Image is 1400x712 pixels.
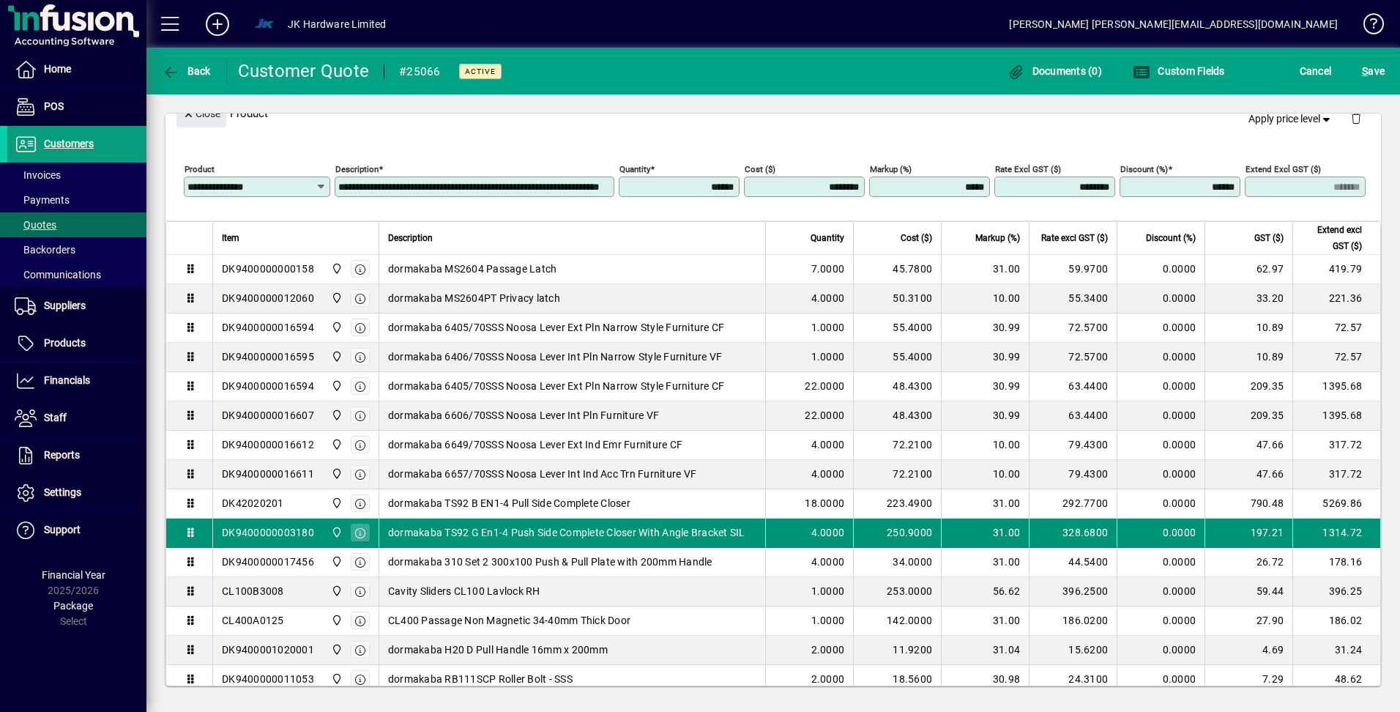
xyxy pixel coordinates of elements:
td: 10.00 [941,431,1029,460]
td: 250.9000 [853,519,941,548]
span: Wellington [327,261,344,277]
td: 0.0000 [1117,519,1204,548]
mat-label: Rate excl GST ($) [995,163,1061,174]
td: 30.99 [941,314,1029,343]
td: 223.4900 [853,489,941,519]
div: DK9400000016594 [222,320,314,335]
a: Suppliers [7,288,146,325]
td: 0.0000 [1117,636,1204,665]
td: 72.2100 [853,460,941,489]
span: Payments [15,194,70,206]
div: 63.4400 [1038,408,1108,423]
span: dormakaba MS2604PT Privacy latch [388,291,560,305]
span: Suppliers [44,300,86,311]
span: Settings [44,486,81,498]
td: 48.4300 [853,372,941,401]
a: Knowledge Base [1352,3,1382,51]
span: Invoices [15,169,61,181]
span: Extend excl GST ($) [1302,222,1362,254]
div: DK42020201 [222,496,284,511]
span: 22.0000 [805,379,844,393]
span: Wellington [327,319,344,335]
div: DK9400000016612 [222,437,314,452]
div: DK9400000011053 [222,672,314,686]
td: 0.0000 [1117,489,1204,519]
td: 317.72 [1292,460,1380,489]
td: 253.0000 [853,577,941,607]
td: 62.97 [1204,255,1292,284]
div: 44.5400 [1038,555,1108,569]
div: DK9400000017456 [222,555,314,569]
span: Cavity Sliders CL100 Lavlock RH [388,584,540,598]
a: Invoices [7,163,146,188]
span: dormakaba 6405/70SSS Noosa Lever Ext Pln Narrow Style Furniture CF [388,379,725,393]
td: 5269.86 [1292,489,1380,519]
td: 4.69 [1204,636,1292,665]
span: Documents (0) [1007,65,1102,77]
span: Home [44,63,71,75]
td: 11.9200 [853,636,941,665]
span: Apply price level [1248,111,1333,127]
span: 1.0000 [811,584,845,598]
button: Add [194,11,241,37]
app-page-header-button: Back [146,58,227,84]
div: [PERSON_NAME] [PERSON_NAME][EMAIL_ADDRESS][DOMAIN_NAME] [1009,12,1338,36]
span: dormakaba RB111SCP Roller Bolt - SSS [388,672,573,686]
div: DK9400000016611 [222,467,314,481]
td: 0.0000 [1117,607,1204,636]
span: Customers [44,138,94,149]
span: Products [44,337,86,349]
span: Custom Fields [1133,65,1225,77]
span: Markup (%) [975,230,1020,246]
span: dormakaba 6649/70SSS Noosa Lever Ext Ind Emr Furniture CF [388,437,682,452]
mat-label: Description [335,163,379,174]
td: 1395.68 [1292,372,1380,401]
span: Wellington [327,378,344,394]
span: Wellington [327,495,344,511]
td: 10.89 [1204,343,1292,372]
div: 328.6800 [1038,525,1108,540]
td: 790.48 [1204,489,1292,519]
td: 31.00 [941,548,1029,577]
button: Cancel [1296,58,1336,84]
td: 0.0000 [1117,255,1204,284]
span: Discount (%) [1146,230,1196,246]
td: 34.0000 [853,548,941,577]
div: DK9400000016595 [222,349,314,364]
span: 7.0000 [811,262,845,276]
div: 396.2500 [1038,584,1108,598]
span: dormakaba 6405/70SSS Noosa Lever Ext Pln Narrow Style Furniture CF [388,320,725,335]
span: 4.0000 [811,291,845,305]
span: dormakaba TS92 G En1-4 Push Side Complete Closer With Angle Bracket SIL [388,525,745,540]
span: GST ($) [1254,230,1284,246]
a: Quotes [7,212,146,237]
td: 56.62 [941,577,1029,607]
button: Profile [241,11,288,37]
span: dormakaba 6657/70SSS Noosa Lever Int Ind Acc Trn Furniture VF [388,467,696,481]
td: 1314.72 [1292,519,1380,548]
span: Wellington [327,349,344,365]
td: 317.72 [1292,431,1380,460]
td: 72.57 [1292,343,1380,372]
div: CL100B3008 [222,584,284,598]
mat-label: Markup (%) [870,163,912,174]
mat-label: Cost ($) [745,163,775,174]
div: 72.5700 [1038,349,1108,364]
td: 10.89 [1204,314,1292,343]
span: Cost ($) [901,230,932,246]
div: 24.3100 [1038,672,1108,686]
span: Cancel [1300,59,1332,83]
span: dormakaba 310 Set 2 300x100 Push & Pull Plate with 200mm Handle [388,555,712,569]
button: Documents (0) [1003,58,1106,84]
span: Wellington [327,524,344,541]
span: Financial Year [42,569,105,581]
span: Wellington [327,583,344,599]
td: 1395.68 [1292,401,1380,431]
app-page-header-button: Delete [1338,111,1374,125]
td: 209.35 [1204,401,1292,431]
span: Quotes [15,219,56,231]
span: Communications [15,269,101,281]
td: 30.99 [941,372,1029,401]
td: 7.29 [1204,665,1292,694]
td: 55.4000 [853,314,941,343]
